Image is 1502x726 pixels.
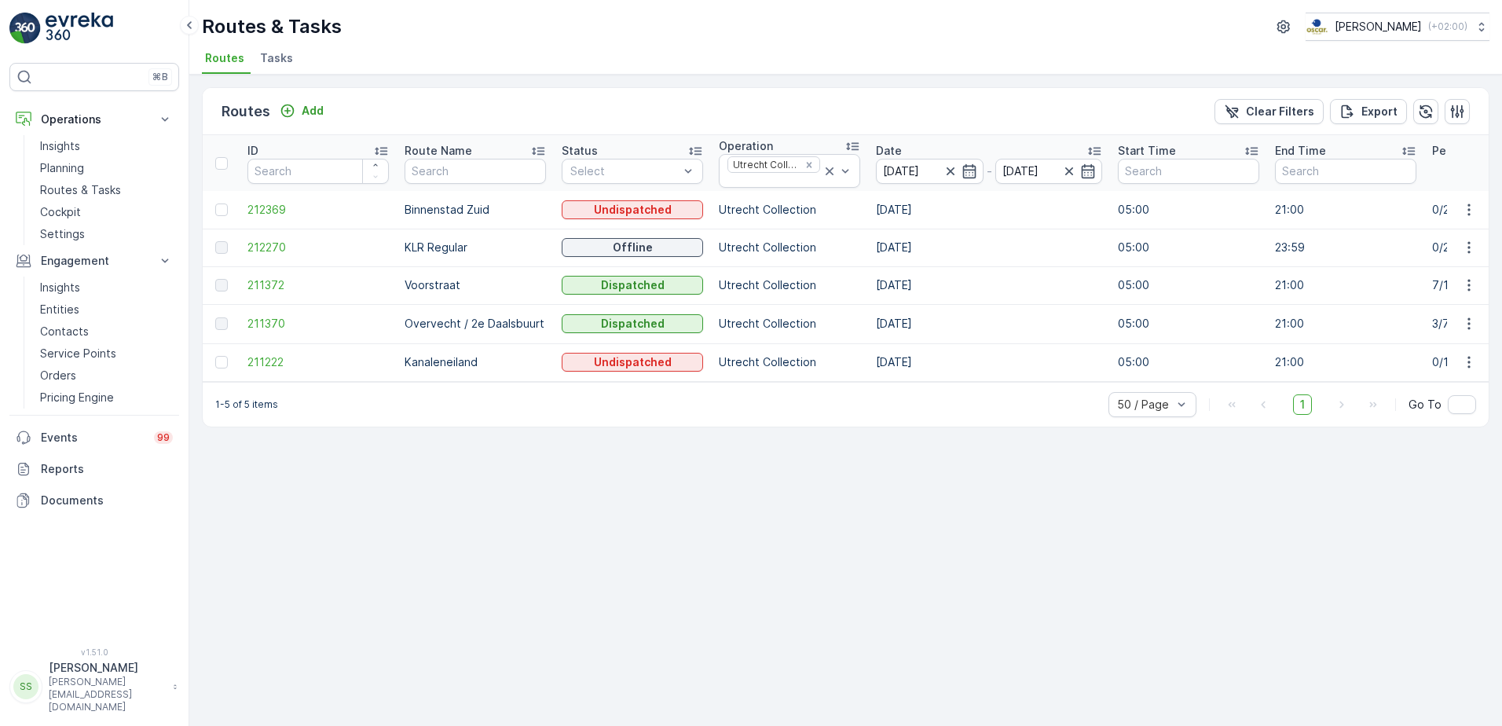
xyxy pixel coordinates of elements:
a: Events99 [9,422,179,453]
p: Utrecht Collection [719,277,860,293]
a: Contacts [34,321,179,343]
p: Insights [40,138,80,154]
p: Utrecht Collection [719,202,860,218]
p: 99 [157,431,170,444]
button: SS[PERSON_NAME][PERSON_NAME][EMAIL_ADDRESS][DOMAIN_NAME] [9,660,179,713]
p: Undispatched [594,202,672,218]
p: Operations [41,112,148,127]
p: - [987,162,992,181]
p: Entities [40,302,79,317]
p: Utrecht Collection [719,316,860,332]
p: Routes & Tasks [40,182,121,198]
p: 05:00 [1118,202,1259,218]
p: End Time [1275,143,1326,159]
p: Kanaleneiland [405,354,546,370]
p: 21:00 [1275,316,1416,332]
span: 1 [1293,394,1312,415]
a: Entities [34,299,179,321]
div: Toggle Row Selected [215,203,228,216]
p: Planning [40,160,84,176]
button: Add [273,101,330,120]
p: Export [1361,104,1398,119]
p: Voorstraat [405,277,546,293]
p: Clear Filters [1246,104,1314,119]
a: Cockpit [34,201,179,223]
a: Documents [9,485,179,516]
div: Toggle Row Selected [215,279,228,291]
p: Pricing Engine [40,390,114,405]
span: Tasks [260,50,293,66]
p: [PERSON_NAME] [1335,19,1422,35]
a: Routes & Tasks [34,179,179,201]
td: [DATE] [868,229,1110,266]
p: ⌘B [152,71,168,83]
span: Go To [1409,397,1442,412]
p: 05:00 [1118,240,1259,255]
a: Insights [34,277,179,299]
span: v 1.51.0 [9,647,179,657]
p: ( +02:00 ) [1428,20,1467,33]
p: Documents [41,493,173,508]
input: Search [405,159,546,184]
p: Overvecht / 2e Daalsbuurt [405,316,546,332]
p: 21:00 [1275,202,1416,218]
button: Offline [562,238,703,257]
p: Dispatched [601,316,665,332]
a: Insights [34,135,179,157]
a: 212270 [247,240,389,255]
p: 21:00 [1275,277,1416,293]
p: Utrecht Collection [719,354,860,370]
span: Routes [205,50,244,66]
p: Date [876,143,902,159]
p: Select [570,163,679,179]
button: Dispatched [562,314,703,333]
p: 21:00 [1275,354,1416,370]
button: [PERSON_NAME](+02:00) [1306,13,1489,41]
a: Service Points [34,343,179,365]
a: 211372 [247,277,389,293]
img: logo_light-DOdMpM7g.png [46,13,113,44]
a: 212369 [247,202,389,218]
a: Orders [34,365,179,387]
p: Start Time [1118,143,1176,159]
td: [DATE] [868,266,1110,304]
button: Undispatched [562,200,703,219]
a: Reports [9,453,179,485]
p: Dispatched [601,277,665,293]
button: Undispatched [562,353,703,372]
input: Search [1118,159,1259,184]
p: Service Points [40,346,116,361]
a: Planning [34,157,179,179]
p: Engagement [41,253,148,269]
td: [DATE] [868,304,1110,343]
p: KLR Regular [405,240,546,255]
input: dd/mm/yyyy [876,159,984,184]
a: Settings [34,223,179,245]
div: Utrecht Collection [728,157,800,172]
img: logo [9,13,41,44]
p: Orders [40,368,76,383]
p: Routes & Tasks [202,14,342,39]
div: Toggle Row Selected [215,317,228,330]
button: Dispatched [562,276,703,295]
a: 211222 [247,354,389,370]
button: Engagement [9,245,179,277]
p: Add [302,103,324,119]
p: Contacts [40,324,89,339]
p: Status [562,143,598,159]
p: 05:00 [1118,316,1259,332]
a: 211370 [247,316,389,332]
input: dd/mm/yyyy [995,159,1103,184]
div: Remove Utrecht Collection [800,159,818,171]
p: Routes [222,101,270,123]
p: Offline [613,240,653,255]
button: Operations [9,104,179,135]
div: SS [13,674,38,699]
div: Toggle Row Selected [215,241,228,254]
div: Toggle Row Selected [215,356,228,368]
